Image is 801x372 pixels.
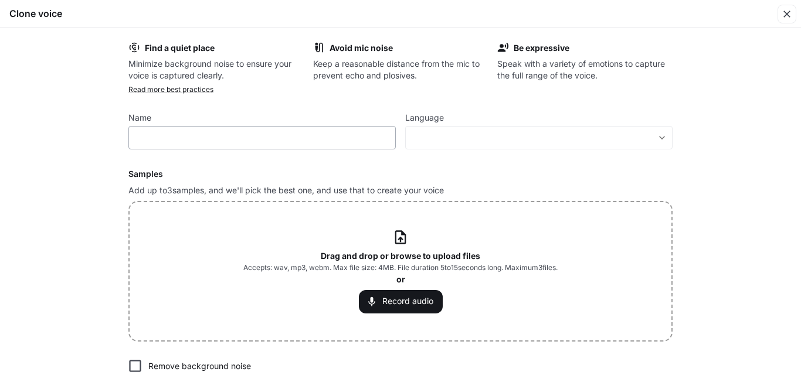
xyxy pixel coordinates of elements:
b: Avoid mic noise [330,43,393,53]
b: Find a quiet place [145,43,215,53]
p: Speak with a variety of emotions to capture the full range of the voice. [497,58,673,81]
span: Accepts: wav, mp3, webm. Max file size: 4MB. File duration 5 to 15 seconds long. Maximum 3 files. [243,262,558,274]
p: Minimize background noise to ensure your voice is captured clearly. [128,58,304,81]
b: Drag and drop or browse to upload files [321,251,480,261]
h5: Clone voice [9,7,62,20]
p: Add up to 3 samples, and we'll pick the best one, and use that to create your voice [128,185,673,196]
b: or [396,274,405,284]
div: ​ [406,132,672,144]
p: Remove background noise [148,360,251,372]
b: Be expressive [514,43,569,53]
button: Record audio [359,290,443,313]
p: Language [405,114,444,122]
p: Keep a reasonable distance from the mic to prevent echo and plosives. [313,58,488,81]
p: Name [128,114,151,122]
a: Read more best practices [128,85,213,94]
h6: Samples [128,168,673,180]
